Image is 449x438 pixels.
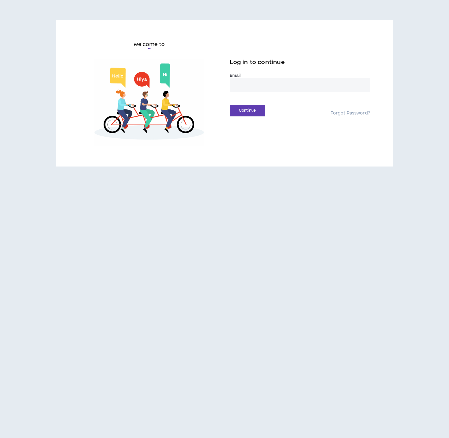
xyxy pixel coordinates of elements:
h6: welcome to [134,41,165,48]
button: Continue [230,105,265,116]
img: Welcome to Wripple [79,59,219,146]
label: Email [230,73,370,78]
a: Forgot Password? [330,110,370,116]
span: Log in to continue [230,58,285,66]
